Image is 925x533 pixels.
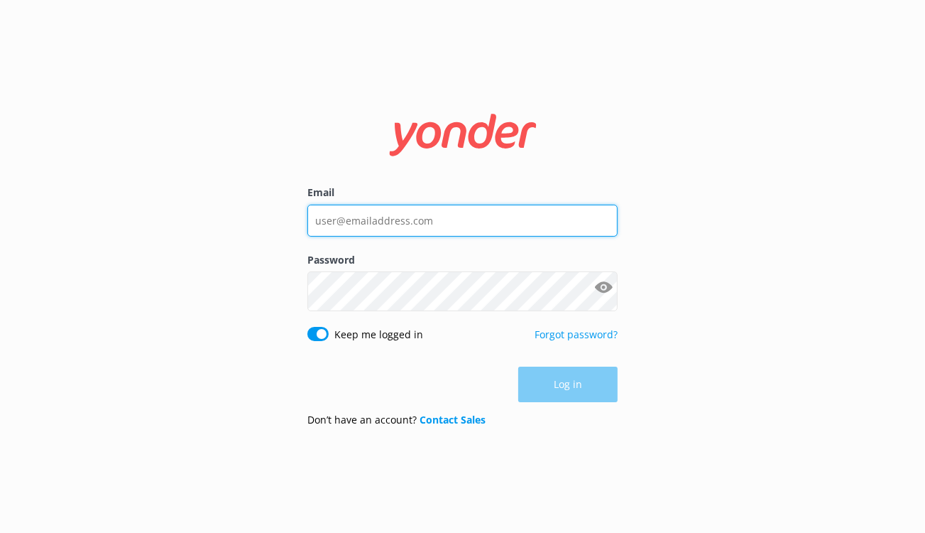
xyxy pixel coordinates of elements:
[589,274,618,302] button: Show password
[535,328,618,341] a: Forgot password?
[307,205,618,237] input: user@emailaddress.com
[307,412,486,428] p: Don’t have an account?
[420,413,486,426] a: Contact Sales
[307,252,618,268] label: Password
[307,185,618,200] label: Email
[334,327,423,343] label: Keep me logged in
